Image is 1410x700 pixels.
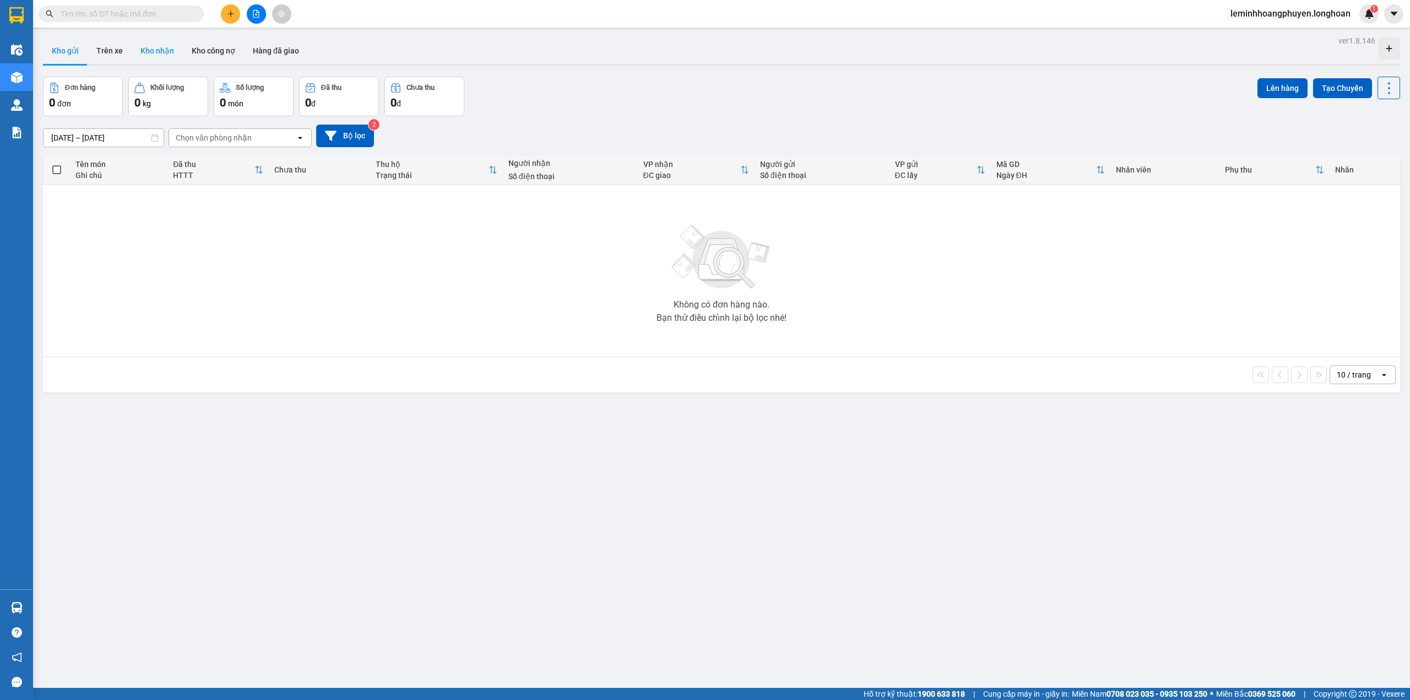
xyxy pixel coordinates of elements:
[143,99,151,108] span: kg
[173,171,254,180] div: HTTT
[895,160,977,169] div: VP gửi
[9,7,24,24] img: logo-vxr
[1248,690,1295,698] strong: 0369 525 060
[167,155,269,185] th: Toggle SortBy
[397,99,401,108] span: đ
[46,10,53,18] span: search
[643,160,740,169] div: VP nhận
[1257,78,1308,98] button: Lên hàng
[236,84,264,91] div: Số lượng
[272,4,291,24] button: aim
[996,171,1096,180] div: Ngày ĐH
[176,132,252,143] div: Chọn văn phòng nhận
[1116,165,1214,174] div: Nhân viên
[991,155,1110,185] th: Toggle SortBy
[1313,78,1372,98] button: Tạo Chuyến
[183,37,244,64] button: Kho công nợ
[1372,5,1376,13] span: 1
[1225,165,1315,174] div: Phụ thu
[43,37,88,64] button: Kho gửi
[1107,690,1207,698] strong: 0708 023 035 - 0935 103 250
[278,10,285,18] span: aim
[49,96,55,109] span: 0
[890,155,991,185] th: Toggle SortBy
[1222,7,1359,20] span: leminhhoangphuyen.longhoan
[376,171,489,180] div: Trạng thái
[384,77,464,116] button: Chưa thu0đ
[1364,9,1374,19] img: icon-new-feature
[895,171,977,180] div: ĐC lấy
[996,160,1096,169] div: Mã GD
[1378,37,1400,60] div: Tạo kho hàng mới
[221,4,240,24] button: plus
[1380,370,1389,379] svg: open
[12,627,22,638] span: question-circle
[296,133,305,142] svg: open
[1384,4,1403,24] button: caret-down
[376,160,489,169] div: Thu hộ
[43,77,123,116] button: Đơn hàng0đơn
[983,688,1069,700] span: Cung cấp máy in - giấy in:
[247,4,266,24] button: file-add
[321,84,341,91] div: Đã thu
[274,165,365,174] div: Chưa thu
[643,171,740,180] div: ĐC giao
[57,99,71,108] span: đơn
[214,77,294,116] button: Số lượng0món
[252,10,260,18] span: file-add
[128,77,208,116] button: Khối lượng0kg
[760,160,884,169] div: Người gửi
[134,96,140,109] span: 0
[173,160,254,169] div: Đã thu
[638,155,755,185] th: Toggle SortBy
[132,37,183,64] button: Kho nhận
[11,72,23,83] img: warehouse-icon
[1216,688,1295,700] span: Miền Bắc
[1210,692,1213,696] span: ⚪️
[1335,165,1394,174] div: Nhãn
[299,77,379,116] button: Đã thu0đ
[1219,155,1330,185] th: Toggle SortBy
[11,127,23,138] img: solution-icon
[864,688,965,700] span: Hỗ trợ kỹ thuật:
[918,690,965,698] strong: 1900 633 818
[61,8,191,20] input: Tìm tên, số ĐT hoặc mã đơn
[11,602,23,613] img: warehouse-icon
[1304,688,1305,700] span: |
[368,119,379,130] sup: 2
[12,677,22,687] span: message
[227,10,235,18] span: plus
[11,44,23,56] img: warehouse-icon
[1389,9,1399,19] span: caret-down
[666,219,777,296] img: svg+xml;base64,PHN2ZyBjbGFzcz0ibGlzdC1wbHVnX19zdmciIHhtbG5zPSJodHRwOi8vd3d3LnczLm9yZy8yMDAwL3N2Zy...
[657,314,787,322] div: Bạn thử điều chỉnh lại bộ lọc nhé!
[11,99,23,111] img: warehouse-icon
[75,160,162,169] div: Tên món
[1337,369,1371,380] div: 10 / trang
[88,37,132,64] button: Trên xe
[228,99,243,108] span: món
[311,99,316,108] span: đ
[150,84,184,91] div: Khối lượng
[1338,35,1375,47] div: ver 1.8.146
[1072,688,1207,700] span: Miền Nam
[370,155,503,185] th: Toggle SortBy
[44,129,164,147] input: Select a date range.
[973,688,975,700] span: |
[305,96,311,109] span: 0
[406,84,435,91] div: Chưa thu
[674,300,769,309] div: Không có đơn hàng nào.
[12,652,22,663] span: notification
[244,37,308,64] button: Hàng đã giao
[508,172,632,181] div: Số điện thoại
[316,125,374,147] button: Bộ lọc
[65,84,95,91] div: Đơn hàng
[75,171,162,180] div: Ghi chú
[1349,690,1357,698] span: copyright
[220,96,226,109] span: 0
[508,159,632,168] div: Người nhận
[391,96,397,109] span: 0
[760,171,884,180] div: Số điện thoại
[1370,5,1378,13] sup: 1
